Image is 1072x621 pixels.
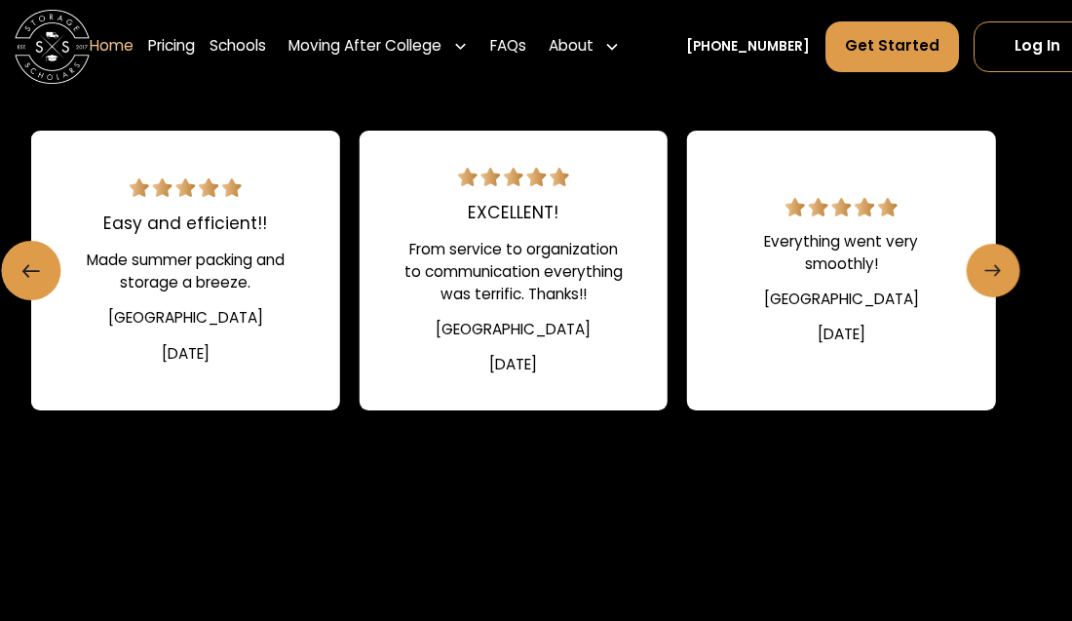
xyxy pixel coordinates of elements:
a: home [15,10,89,84]
div: Easy and efficient!! [103,212,267,237]
div: From service to organization to communication everything was terrific. Thanks!! [403,239,623,306]
div: 20 / 22 [31,131,340,410]
a: FAQs [490,20,526,73]
a: Home [90,20,134,73]
div: About [549,35,593,58]
div: [DATE] [818,324,865,346]
a: 5 star review.Easy and efficient!!Made summer packing and storage a breeze.[GEOGRAPHIC_DATA][DATE] [31,131,340,410]
div: EXCELLENT! [468,201,558,226]
img: 5 star review. [130,178,242,197]
div: [GEOGRAPHIC_DATA] [764,289,919,311]
a: [PHONE_NUMBER] [686,37,810,57]
a: Previous slide [1,241,60,300]
a: Get Started [825,21,959,72]
div: Moving After College [282,20,476,73]
a: Schools [210,20,266,73]
div: 21 / 22 [359,131,668,410]
div: [DATE] [489,354,537,376]
img: 5 star review. [785,198,898,216]
a: 5 star review.EXCELLENT!From service to organization to communication everything was terrific. Th... [359,131,668,410]
div: [GEOGRAPHIC_DATA] [436,319,591,341]
div: [DATE] [162,343,210,366]
div: [GEOGRAPHIC_DATA] [108,307,263,330]
div: 22 / 22 [687,131,996,410]
div: About [541,20,627,73]
img: 5 star review. [458,168,570,186]
div: Made summer packing and storage a breeze. [76,250,295,294]
div: Everything went very smoothly! [732,231,951,276]
a: Next slide [966,244,1019,297]
img: Storage Scholars main logo [15,10,89,84]
div: Moving After College [288,35,441,58]
a: 5 star review.Everything went very smoothly![GEOGRAPHIC_DATA][DATE] [687,131,996,410]
a: Pricing [148,20,195,73]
